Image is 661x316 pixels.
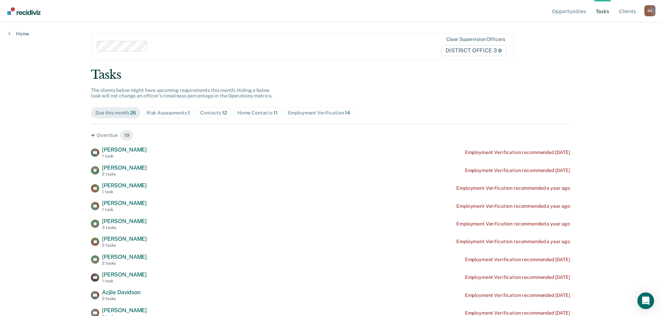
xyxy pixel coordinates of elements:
span: 26 [130,110,136,116]
div: Employment Verification recommended a year ago [456,221,570,227]
div: Employment Verification recommended [DATE] [465,310,570,316]
span: 14 [345,110,350,116]
div: Employment Verification recommended [DATE] [465,274,570,280]
span: 11 [273,110,278,116]
span: [PERSON_NAME] [102,164,147,171]
span: [PERSON_NAME] [102,307,147,314]
span: [PERSON_NAME] [102,236,147,242]
div: 2 tasks [102,172,147,177]
div: Open Intercom Messenger [637,292,654,309]
div: 1 task [102,207,147,212]
span: 19 [120,130,134,141]
div: Employment Verification recommended [DATE] [465,168,570,173]
div: 2 tasks [102,296,141,301]
a: Home [8,31,29,37]
div: Employment Verification recommended a year ago [456,239,570,245]
div: 1 task [102,189,147,194]
div: Employment Verification [288,110,350,116]
div: Home Contacts [237,110,278,116]
div: Employment Verification recommended [DATE] [465,150,570,155]
span: [PERSON_NAME] [102,182,147,189]
div: Clear supervision officers [446,36,505,42]
div: 1 task [102,154,147,159]
span: DISTRICT OFFICE 3 [441,45,507,56]
span: Azjlie Davidson [102,289,141,296]
div: Tasks [91,68,570,82]
div: Employment Verification recommended a year ago [456,185,570,191]
span: [PERSON_NAME] [102,146,147,153]
div: 1 task [102,279,147,283]
div: Employment Verification recommended a year ago [456,203,570,209]
span: [PERSON_NAME] [102,254,147,260]
div: Overdue 19 [91,130,570,141]
div: Risk Assessments [146,110,190,116]
div: 3 tasks [102,225,147,230]
span: 12 [222,110,227,116]
div: Employment Verification recommended [DATE] [465,257,570,263]
div: B A [644,5,655,16]
span: [PERSON_NAME] [102,271,147,278]
div: 2 tasks [102,261,147,266]
div: Due this month [95,110,136,116]
span: [PERSON_NAME] [102,218,147,224]
div: Employment Verification recommended [DATE] [465,292,570,298]
span: [PERSON_NAME] [102,200,147,206]
button: Profile dropdown button [644,5,655,16]
img: Recidiviz [7,7,41,15]
div: 2 tasks [102,243,147,248]
span: 1 [188,110,190,116]
div: Contacts [200,110,227,116]
span: The clients below might have upcoming requirements this month. Hiding a below task will not chang... [91,87,272,99]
